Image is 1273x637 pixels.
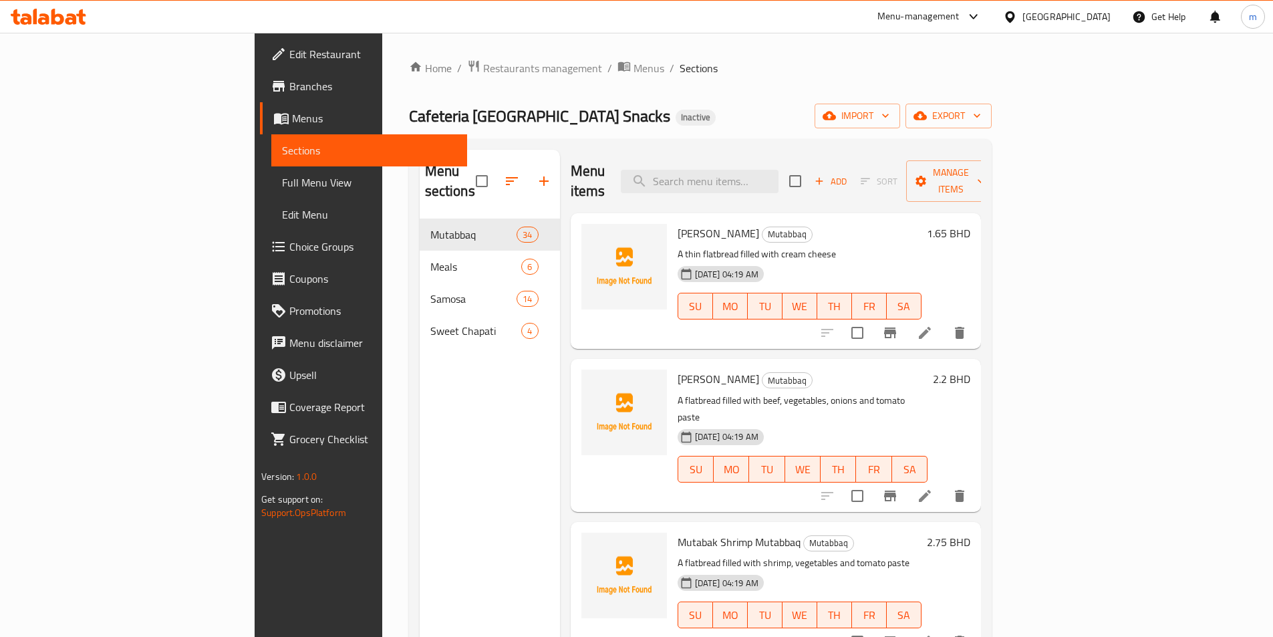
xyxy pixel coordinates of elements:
button: MO [714,456,749,483]
span: Mutabak Shrimp Mutabbaq [678,532,801,552]
button: export [905,104,992,128]
span: Samosa [430,291,517,307]
button: SU [678,293,713,320]
div: [GEOGRAPHIC_DATA] [1022,9,1111,24]
span: SU [684,606,708,625]
span: [DATE] 04:19 AM [690,430,764,443]
button: Branch-specific-item [874,317,906,349]
span: [DATE] 04:19 AM [690,577,764,590]
span: Menus [633,60,664,76]
a: Menus [617,59,664,77]
span: Full Menu View [282,174,456,190]
div: items [517,291,538,307]
a: Grocery Checklist [260,423,467,455]
span: Add item [809,171,852,192]
span: Menu disclaimer [289,335,456,351]
span: import [825,108,889,124]
span: Coupons [289,271,456,287]
a: Choice Groups [260,231,467,263]
nav: breadcrumb [409,59,992,77]
a: Menus [260,102,467,134]
span: 14 [517,293,537,305]
span: SA [897,460,922,479]
a: Coverage Report [260,391,467,423]
a: Restaurants management [467,59,602,77]
span: TH [823,606,847,625]
span: FR [857,606,881,625]
a: Full Menu View [271,166,467,199]
span: Grocery Checklist [289,431,456,447]
a: Upsell [260,359,467,391]
span: TU [754,460,779,479]
span: Cafeteria [GEOGRAPHIC_DATA] Snacks [409,101,670,131]
div: Mutabbaq [762,227,813,243]
button: WE [783,293,817,320]
span: Mutabbaq [762,227,812,242]
button: MO [713,602,748,628]
a: Edit menu item [917,325,933,341]
div: Samosa14 [420,283,560,315]
span: SA [892,606,916,625]
span: Select section [781,167,809,195]
p: A thin flatbread filled with cream cheese [678,246,922,263]
button: Manage items [906,160,996,202]
button: Add [809,171,852,192]
h6: 2.75 BHD [927,533,970,551]
button: TU [749,456,785,483]
span: Edit Menu [282,207,456,223]
span: 34 [517,229,537,241]
button: Branch-specific-item [874,480,906,512]
span: Select to update [843,319,871,347]
span: Inactive [676,112,716,123]
span: Sweet Chapati [430,323,522,339]
span: Sort sections [496,165,528,197]
a: Support.OpsPlatform [261,504,346,521]
span: Version: [261,468,294,485]
button: MO [713,293,748,320]
div: Sweet Chapati4 [420,315,560,347]
img: Tikka Lomi Mutabbaq [581,370,667,455]
button: TH [821,456,856,483]
button: TU [748,602,783,628]
span: Branches [289,78,456,94]
button: import [815,104,900,128]
div: items [517,227,538,243]
button: Add section [528,165,560,197]
span: Select to update [843,482,871,510]
span: Mutabbaq [804,535,853,551]
button: WE [785,456,821,483]
span: [DATE] 04:19 AM [690,268,764,281]
span: export [916,108,981,124]
button: TH [817,293,852,320]
span: Add [813,174,849,189]
span: FR [857,297,881,316]
div: Inactive [676,110,716,126]
a: Branches [260,70,467,102]
a: Menu disclaimer [260,327,467,359]
span: TU [753,606,777,625]
button: SA [887,293,922,320]
button: FR [856,456,891,483]
span: MO [718,606,742,625]
span: m [1249,9,1257,24]
span: Edit Restaurant [289,46,456,62]
button: SU [678,602,713,628]
button: SA [887,602,922,628]
a: Sections [271,134,467,166]
span: TH [826,460,851,479]
span: Restaurants management [483,60,602,76]
p: A flatbread filled with shrimp, vegetables and tomato paste [678,555,922,571]
li: / [670,60,674,76]
span: WE [791,460,815,479]
a: Promotions [260,295,467,327]
span: Manage items [917,164,985,198]
a: Edit Menu [271,199,467,231]
span: Upsell [289,367,456,383]
span: Mutabbaq [762,373,812,388]
span: [PERSON_NAME] [678,369,759,389]
button: TU [748,293,783,320]
span: WE [788,297,812,316]
span: Sections [680,60,718,76]
div: items [521,323,538,339]
img: Mutabak Shrimp Mutabbaq [581,533,667,618]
